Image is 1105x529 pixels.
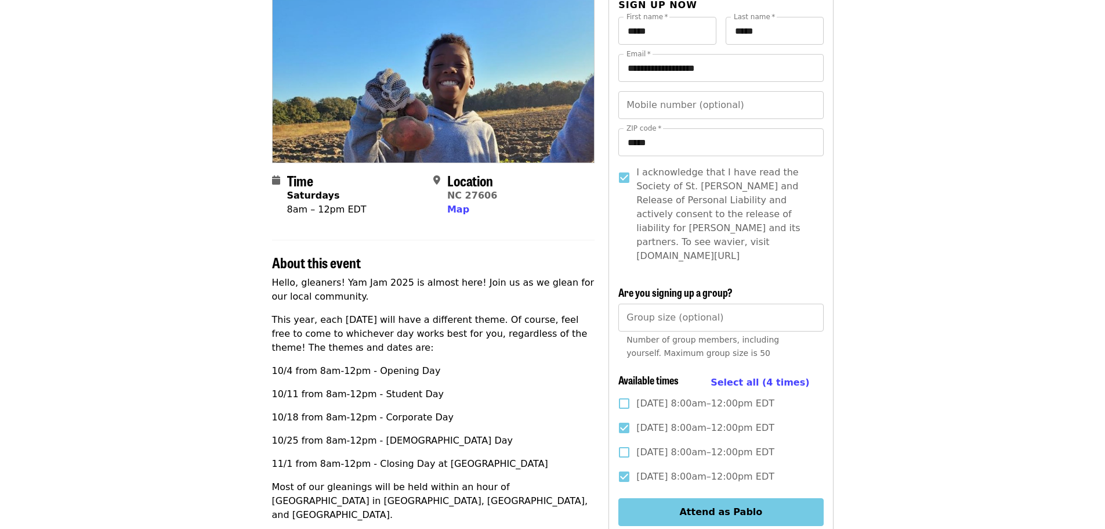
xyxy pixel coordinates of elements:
[272,313,595,355] p: This year, each [DATE] will have a different theme. Of course, feel free to come to whichever day...
[626,51,651,57] label: Email
[272,457,595,471] p: 11/1 from 8am-12pm - Closing Day at [GEOGRAPHIC_DATA]
[272,387,595,401] p: 10/11 from 8am-12pm - Student Day
[636,421,774,435] span: [DATE] 8:00am–12:00pm EDT
[626,13,668,20] label: First name
[711,374,809,391] button: Select all (4 times)
[447,170,493,190] span: Location
[618,498,823,526] button: Attend as Pablo
[287,190,340,201] strong: Saturdays
[447,204,469,215] span: Map
[618,54,823,82] input: Email
[618,304,823,332] input: [object Object]
[272,252,361,272] span: About this event
[726,17,824,45] input: Last name
[618,17,716,45] input: First name
[447,190,497,201] a: NC 27606
[272,411,595,424] p: 10/18 from 8am-12pm - Corporate Day
[636,445,774,459] span: [DATE] 8:00am–12:00pm EDT
[287,203,367,217] div: 8am – 12pm EDT
[618,91,823,119] input: Mobile number (optional)
[272,364,595,378] p: 10/4 from 8am-12pm - Opening Day
[272,175,280,186] i: calendar icon
[433,175,440,186] i: map-marker-alt icon
[272,480,595,522] p: Most of our gleanings will be held within an hour of [GEOGRAPHIC_DATA] in [GEOGRAPHIC_DATA], [GEO...
[636,165,814,263] span: I acknowledge that I have read the Society of St. [PERSON_NAME] and Release of Personal Liability...
[734,13,775,20] label: Last name
[618,372,679,387] span: Available times
[636,397,774,411] span: [DATE] 8:00am–12:00pm EDT
[272,434,595,448] p: 10/25 from 8am-12pm - [DEMOGRAPHIC_DATA] Day
[711,377,809,388] span: Select all (4 times)
[287,170,313,190] span: Time
[618,128,823,156] input: ZIP code
[272,276,595,304] p: Hello, gleaners! Yam Jam 2025 is almost here! Join us as we glean for our local community.
[636,470,774,484] span: [DATE] 8:00am–12:00pm EDT
[618,285,733,300] span: Are you signing up a group?
[626,125,661,132] label: ZIP code
[626,335,779,358] span: Number of group members, including yourself. Maximum group size is 50
[447,203,469,217] button: Map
